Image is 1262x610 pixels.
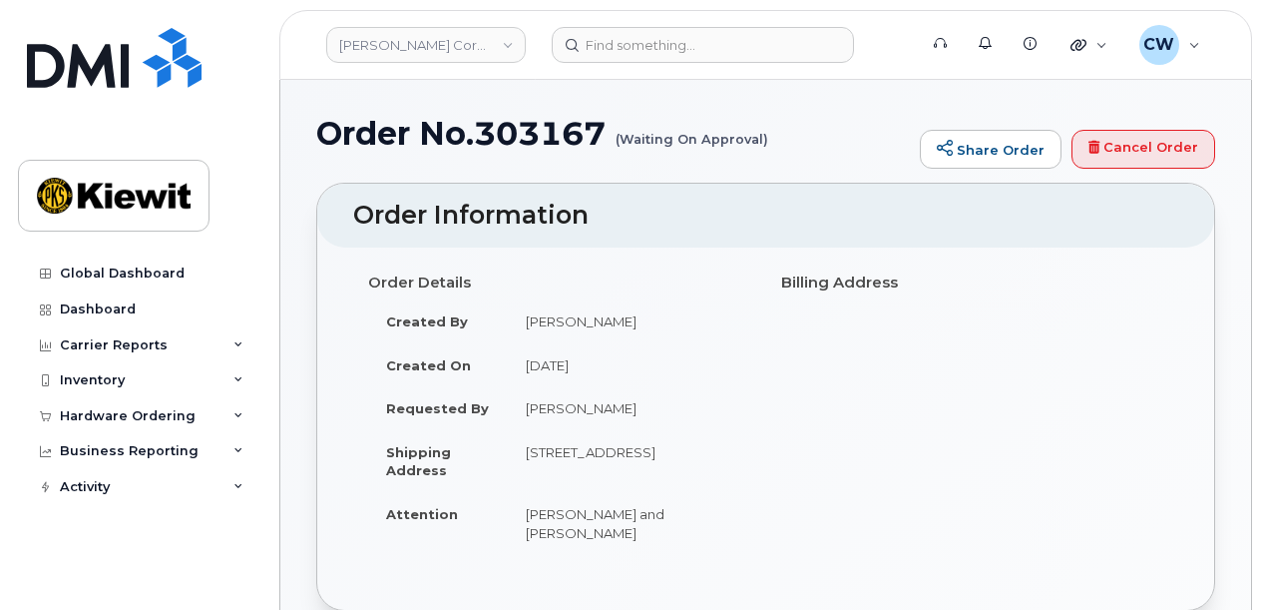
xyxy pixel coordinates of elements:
strong: Shipping Address [386,444,451,479]
td: [PERSON_NAME] [508,386,751,430]
td: [STREET_ADDRESS] [508,430,751,492]
strong: Created On [386,357,471,373]
h2: Order Information [353,202,1178,230]
a: Cancel Order [1071,130,1215,170]
strong: Attention [386,506,458,522]
td: [PERSON_NAME] [508,300,751,343]
h4: Order Details [368,275,751,292]
h1: Order No.303167 [316,116,910,151]
small: (Waiting On Approval) [616,116,768,147]
td: [DATE] [508,343,751,387]
td: [PERSON_NAME] and [PERSON_NAME] [508,492,751,554]
strong: Created By [386,313,468,329]
strong: Requested By [386,400,489,416]
h4: Billing Address [781,275,1164,292]
a: Share Order [920,130,1061,170]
